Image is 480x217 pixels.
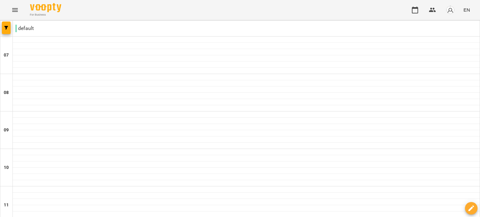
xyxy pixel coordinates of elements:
[4,202,9,209] h6: 11
[4,89,9,96] h6: 08
[446,6,455,14] img: avatar_s.png
[4,127,9,134] h6: 09
[30,3,61,12] img: Voopty Logo
[7,2,22,17] button: Menu
[463,7,470,13] span: EN
[4,164,9,171] h6: 10
[30,13,61,17] span: For Business
[461,4,472,16] button: EN
[15,25,34,32] p: default
[4,52,9,59] h6: 07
